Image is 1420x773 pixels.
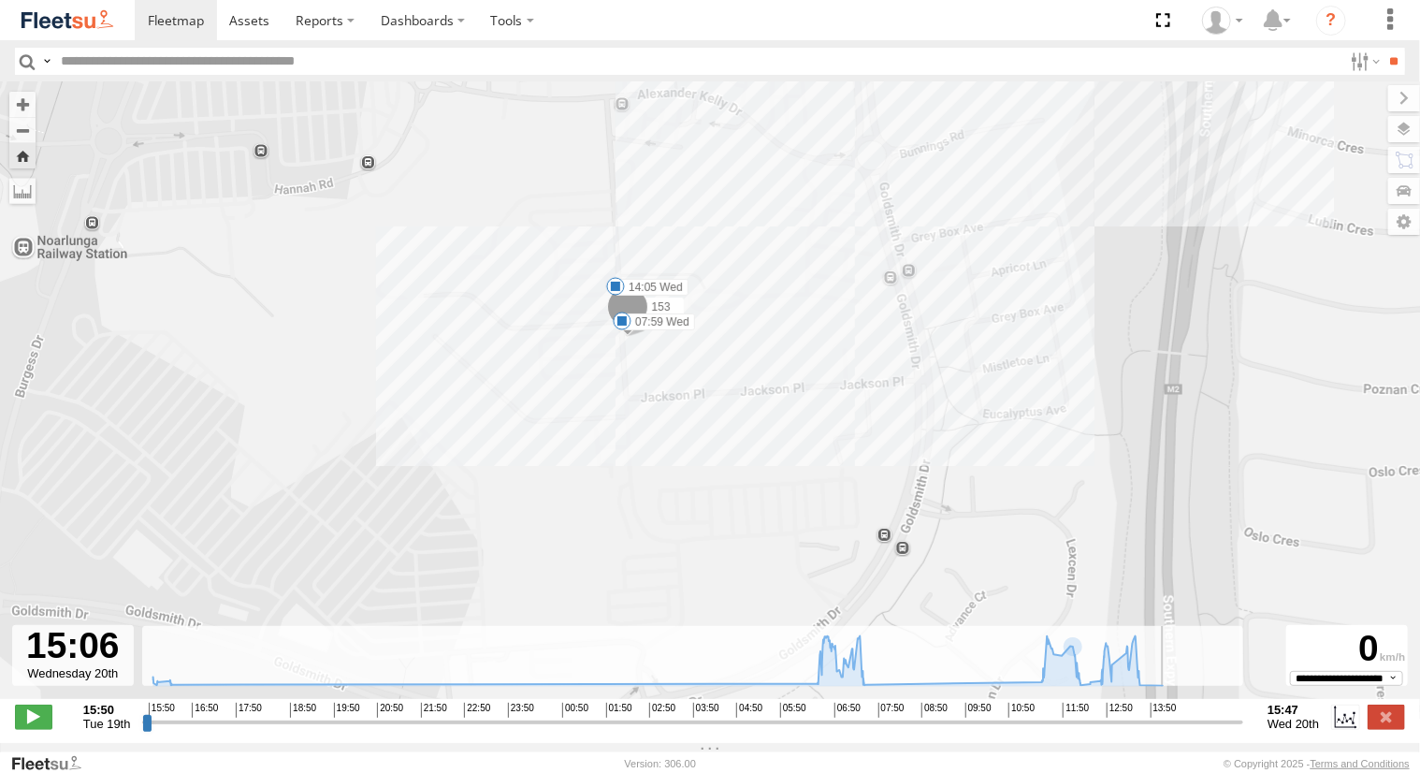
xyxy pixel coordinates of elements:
label: Close [1368,705,1405,729]
span: 19:50 [334,703,360,718]
label: Search Filter Options [1343,48,1384,75]
label: Play/Stop [15,705,52,729]
img: fleetsu-logo-horizontal.svg [19,7,116,33]
span: 15:50 [149,703,175,718]
span: Tue 19th Aug 2025 [83,717,131,731]
div: © Copyright 2025 - [1224,758,1410,769]
span: 09:50 [965,703,992,718]
label: Measure [9,178,36,204]
div: 0 [1289,628,1405,670]
span: 12:50 [1107,703,1133,718]
i: ? [1316,6,1346,36]
button: Zoom in [9,92,36,117]
button: Zoom Home [9,143,36,168]
span: 22:50 [464,703,490,718]
span: 18:50 [290,703,316,718]
span: 04:50 [736,703,762,718]
span: 20:50 [377,703,403,718]
span: 21:50 [421,703,447,718]
span: 02:50 [649,703,675,718]
div: Kellie Roberts [1195,7,1250,35]
strong: 15:50 [83,703,131,717]
span: 11:50 [1063,703,1089,718]
span: 153 [652,300,671,314]
div: Version: 306.00 [625,758,696,769]
label: 07:59 Wed [622,314,695,330]
span: 23:50 [508,703,534,718]
label: 14:05 Wed [616,279,688,296]
span: 00:50 [562,703,588,718]
span: Wed 20th Aug 2025 [1268,717,1319,731]
span: 05:50 [780,703,806,718]
button: Zoom out [9,117,36,143]
strong: 15:47 [1268,703,1319,717]
span: 13:50 [1151,703,1177,718]
a: Visit our Website [10,754,96,773]
label: Search Query [39,48,54,75]
span: 16:50 [192,703,218,718]
a: Terms and Conditions [1311,758,1410,769]
span: 08:50 [921,703,948,718]
span: 06:50 [834,703,861,718]
span: 17:50 [236,703,262,718]
span: 10:50 [1008,703,1035,718]
label: Map Settings [1388,209,1420,235]
span: 07:50 [878,703,905,718]
span: 01:50 [606,703,632,718]
span: 03:50 [693,703,719,718]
